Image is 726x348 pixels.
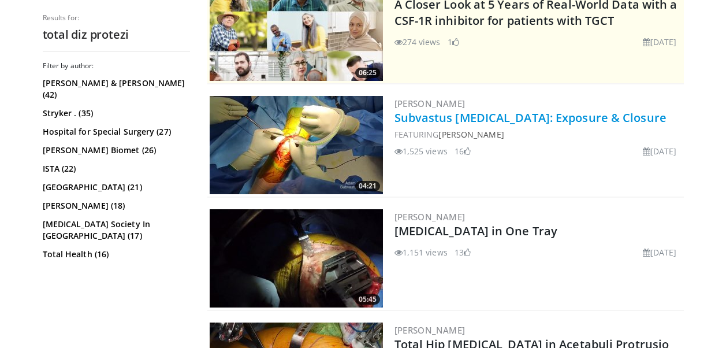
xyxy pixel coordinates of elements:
a: [PERSON_NAME] [438,129,504,140]
a: [GEOGRAPHIC_DATA] (21) [43,182,187,193]
font: 274 views [403,36,441,47]
a: [PERSON_NAME] [394,211,466,223]
font: 16 [455,146,464,157]
img: 0b6aa124-54c8-4e60-8a40-d6089b24bd9e.300x170_q85_crop-smart_upscale.jpg [210,96,383,194]
a: [PERSON_NAME] (18) [43,200,187,212]
font: [DATE] [650,247,677,258]
p: Results for: [43,13,190,23]
a: [MEDICAL_DATA] in One Tray [394,223,558,239]
a: [PERSON_NAME] & [PERSON_NAME] (42) [43,77,187,101]
a: Subvastus [MEDICAL_DATA]: Exposure & Closure [394,110,667,125]
a: Total Health (16) [43,249,187,260]
a: ISTA (22) [43,163,187,175]
a: Hospital for Special Surgery (27) [43,126,187,138]
a: [PERSON_NAME] [394,324,466,336]
font: 1,525 views [403,146,448,157]
font: [DATE] [650,36,677,47]
span: 04:21 [355,181,380,191]
a: [MEDICAL_DATA] Society In [GEOGRAPHIC_DATA] (17) [43,219,187,242]
font: 1 [448,36,452,47]
h3: Filter by author: [43,61,190,71]
span: 06:25 [355,68,380,78]
font: 13 [455,247,464,258]
a: [PERSON_NAME] [394,98,466,109]
a: Stryker . (35) [43,108,187,119]
font: 1,151 views [403,247,448,258]
font: FEATURING [394,129,504,140]
font: [DATE] [650,146,677,157]
img: cb9d4c3b-10c4-45bf-8108-3f78e758919d.300x170_q85_crop-smart_upscale.jpg [210,209,383,308]
a: 05:45 [210,209,383,308]
h2: total diz protezi [43,27,190,42]
span: 05:45 [355,294,380,305]
a: 04:21 [210,96,383,194]
a: [PERSON_NAME] Biomet (26) [43,145,187,156]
